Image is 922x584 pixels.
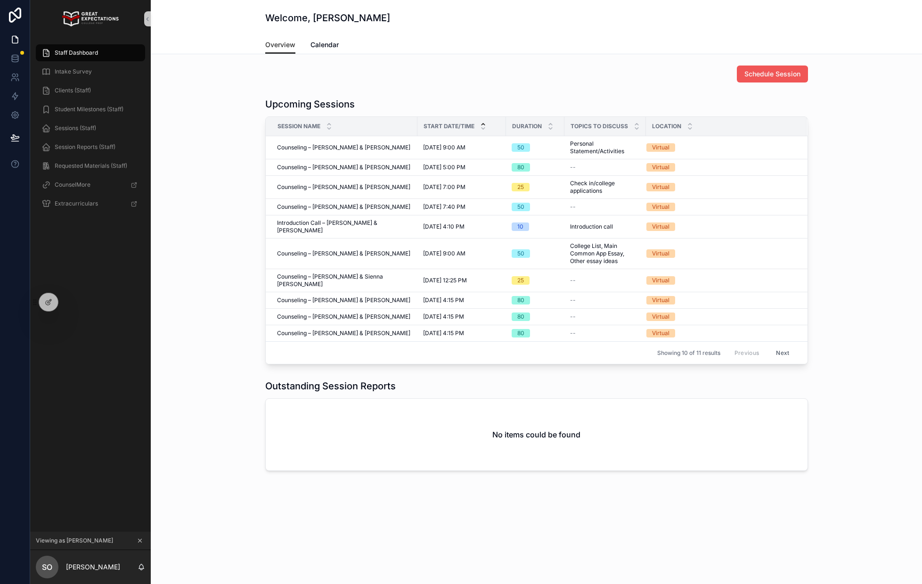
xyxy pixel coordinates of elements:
span: Session Reports (Staff) [55,143,115,151]
div: Virtual [652,222,669,231]
span: Overview [265,40,295,49]
h2: No items could be found [492,429,580,440]
a: Extracurriculars [36,195,145,212]
span: Counseling – [PERSON_NAME] & [PERSON_NAME] [277,313,410,321]
span: Counseling – [PERSON_NAME] & [PERSON_NAME] [277,203,410,211]
span: [DATE] 4:10 PM [423,223,465,230]
span: Extracurriculars [55,200,98,207]
span: Counseling – [PERSON_NAME] & Sienna [PERSON_NAME] [277,273,412,288]
div: Virtual [652,249,669,258]
div: Virtual [652,163,669,172]
a: Requested Materials (Staff) [36,157,145,174]
div: 10 [517,222,523,231]
a: Calendar [310,36,339,55]
span: Requested Materials (Staff) [55,162,127,170]
span: Check in/college applications [570,180,640,195]
span: Personal Statement/Activities [570,140,640,155]
span: Counseling – [PERSON_NAME] & [PERSON_NAME] [277,250,410,257]
p: [PERSON_NAME] [66,562,120,572]
span: Introduction call [570,223,613,230]
h1: Outstanding Session Reports [265,379,396,393]
div: Virtual [652,143,669,152]
div: 25 [517,276,524,285]
span: Intake Survey [55,68,92,75]
span: SO [42,561,52,573]
a: Intake Survey [36,63,145,80]
h1: Upcoming Sessions [265,98,355,111]
span: CounselMore [55,181,90,189]
span: Start Date/Time [424,123,474,130]
a: Session Reports (Staff) [36,139,145,156]
div: Virtual [652,329,669,337]
span: -- [570,296,576,304]
div: Virtual [652,276,669,285]
a: Sessions (Staff) [36,120,145,137]
span: Topics to discuss [571,123,628,130]
span: Location [652,123,681,130]
a: CounselMore [36,176,145,193]
button: Schedule Session [737,66,808,82]
div: Virtual [652,203,669,211]
span: [DATE] 7:00 PM [423,183,465,191]
span: -- [570,203,576,211]
span: -- [570,277,576,284]
span: [DATE] 5:00 PM [423,164,465,171]
span: Counseling – [PERSON_NAME] & [PERSON_NAME] [277,329,410,337]
span: Counseling – [PERSON_NAME] & [PERSON_NAME] [277,296,410,304]
span: Calendar [310,40,339,49]
span: Introduction Call – [PERSON_NAME] & [PERSON_NAME] [277,219,412,234]
span: Viewing as [PERSON_NAME] [36,537,113,544]
div: 25 [517,183,524,191]
span: [DATE] 4:15 PM [423,296,464,304]
div: scrollable content [30,38,151,224]
div: 80 [517,296,524,304]
span: Student Milestones (Staff) [55,106,123,113]
a: Overview [265,36,295,54]
div: 50 [517,203,524,211]
span: Schedule Session [744,69,800,79]
span: Counseling – [PERSON_NAME] & [PERSON_NAME] [277,183,410,191]
span: Duration [512,123,542,130]
button: Next [769,345,796,360]
div: 80 [517,313,524,321]
div: 80 [517,163,524,172]
span: Clients (Staff) [55,87,91,94]
span: Showing 10 of 11 results [657,349,720,357]
span: Sessions (Staff) [55,124,96,132]
span: Counseling – [PERSON_NAME] & [PERSON_NAME] [277,164,410,171]
span: [DATE] 4:15 PM [423,329,464,337]
div: Virtual [652,183,669,191]
a: Clients (Staff) [36,82,145,99]
span: [DATE] 7:40 PM [423,203,465,211]
span: College List, Main Common App Essay, Other essay ideas [570,242,640,265]
div: Virtual [652,296,669,304]
img: App logo [62,11,118,26]
h1: Welcome, [PERSON_NAME] [265,11,390,25]
span: [DATE] 4:15 PM [423,313,464,321]
span: [DATE] 9:00 AM [423,250,465,257]
div: 80 [517,329,524,337]
span: Counseling – [PERSON_NAME] & [PERSON_NAME] [277,144,410,151]
div: Virtual [652,313,669,321]
span: -- [570,329,576,337]
span: Staff Dashboard [55,49,98,57]
span: [DATE] 9:00 AM [423,144,465,151]
span: -- [570,313,576,321]
span: -- [570,164,576,171]
a: Student Milestones (Staff) [36,101,145,118]
span: [DATE] 12:25 PM [423,277,467,284]
span: Session Name [277,123,320,130]
div: 50 [517,143,524,152]
div: 50 [517,249,524,258]
a: Staff Dashboard [36,44,145,61]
